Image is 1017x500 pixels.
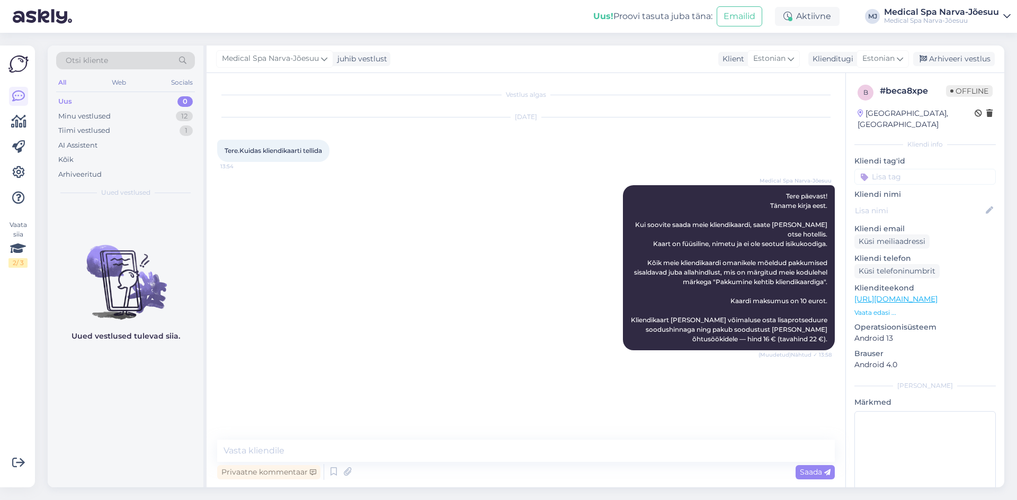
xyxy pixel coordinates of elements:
[110,76,128,89] div: Web
[854,359,996,370] p: Android 4.0
[946,85,993,97] span: Offline
[101,188,150,197] span: Uued vestlused
[718,53,744,65] div: Klient
[854,322,996,333] p: Operatsioonisüsteem
[66,55,108,66] span: Otsi kliente
[58,140,97,151] div: AI Assistent
[880,85,946,97] div: # beca8xpe
[48,226,203,321] img: No chats
[220,162,260,170] span: 13:54
[854,381,996,390] div: [PERSON_NAME]
[854,333,996,344] p: Android 13
[858,108,975,130] div: [GEOGRAPHIC_DATA], [GEOGRAPHIC_DATA]
[913,52,995,66] div: Arhiveeri vestlus
[759,351,832,359] span: (Muudetud) Nähtud ✓ 13:58
[884,8,1011,25] a: Medical Spa Narva-JõesuuMedical Spa Narva-Jõesuu
[800,467,831,477] span: Saada
[222,53,319,65] span: Medical Spa Narva-Jõesuu
[177,96,193,107] div: 0
[854,308,996,317] p: Vaata edasi ...
[58,111,111,122] div: Minu vestlused
[854,264,940,278] div: Küsi telefoninumbrit
[176,111,193,122] div: 12
[884,16,999,25] div: Medical Spa Narva-Jõesuu
[58,96,72,107] div: Uus
[180,125,193,136] div: 1
[8,220,28,268] div: Vaata siia
[854,223,996,234] p: Kliendi email
[217,465,320,479] div: Privaatne kommentaar
[593,10,712,23] div: Proovi tasuta juba täna:
[753,53,786,65] span: Estonian
[854,253,996,264] p: Kliendi telefon
[854,397,996,408] p: Märkmed
[760,177,832,185] span: Medical Spa Narva-Jõesuu
[854,156,996,167] p: Kliendi tag'id
[217,112,835,122] div: [DATE]
[58,125,110,136] div: Tiimi vestlused
[58,169,102,180] div: Arhiveeritud
[854,283,996,294] p: Klienditeekond
[169,76,195,89] div: Socials
[717,6,762,26] button: Emailid
[333,53,387,65] div: juhib vestlust
[863,88,868,96] span: b
[56,76,68,89] div: All
[854,140,996,149] div: Kliendi info
[8,54,29,74] img: Askly Logo
[8,258,28,268] div: 2 / 3
[854,234,930,249] div: Küsi meiliaadressi
[854,294,938,304] a: [URL][DOMAIN_NAME]
[862,53,895,65] span: Estonian
[854,348,996,359] p: Brauser
[865,9,880,24] div: MJ
[225,147,322,154] span: Tere.Kuidas kliendikaarti tellida
[593,11,613,21] b: Uus!
[58,154,74,165] div: Kõik
[854,189,996,200] p: Kliendi nimi
[808,53,853,65] div: Klienditugi
[72,331,180,342] p: Uued vestlused tulevad siia.
[884,8,999,16] div: Medical Spa Narva-Jõesuu
[855,205,984,216] input: Lisa nimi
[217,90,835,99] div: Vestlus algas
[775,7,840,26] div: Aktiivne
[854,169,996,185] input: Lisa tag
